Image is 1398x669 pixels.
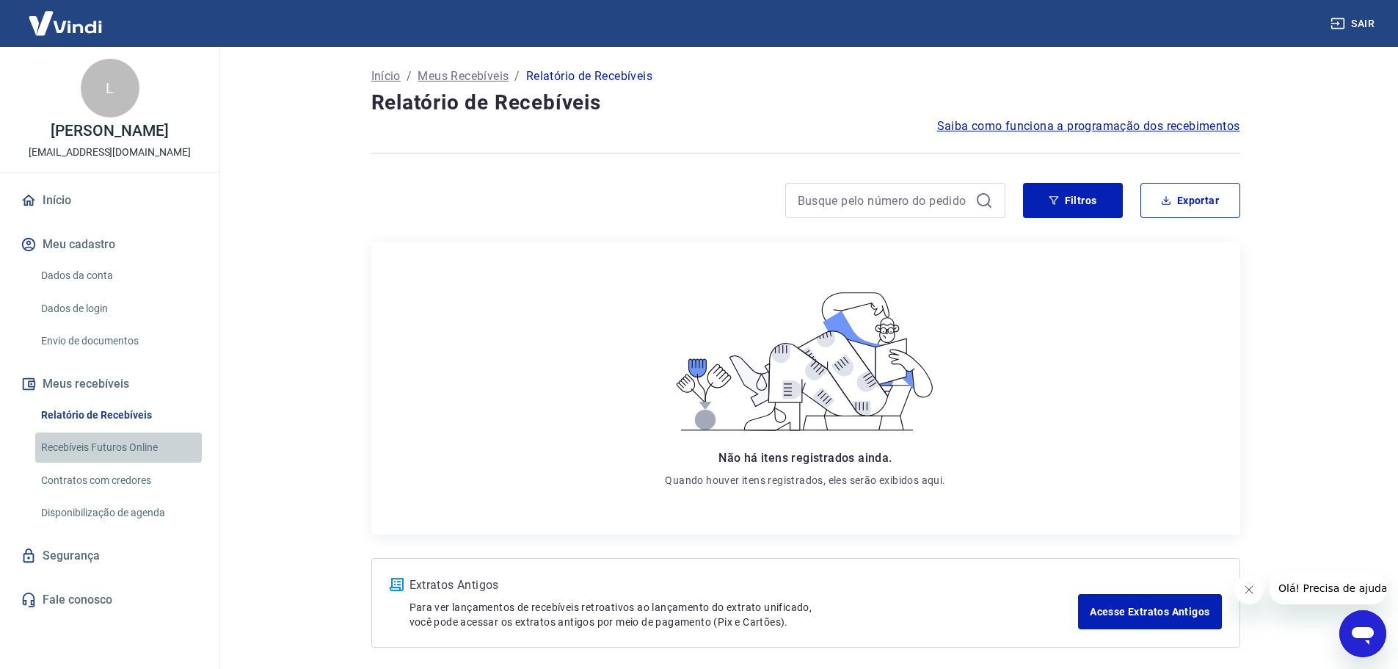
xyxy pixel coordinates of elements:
a: Fale conosco [18,584,202,616]
a: Saiba como funciona a programação dos recebimentos [937,117,1240,135]
p: Extratos Antigos [409,576,1079,594]
button: Filtros [1023,183,1123,218]
a: Contratos com credores [35,466,202,496]
iframe: Botão para abrir a janela de mensagens [1339,610,1386,657]
a: Envio de documentos [35,326,202,356]
a: Início [371,68,401,85]
iframe: Mensagem da empresa [1270,572,1386,604]
button: Sair [1328,10,1380,37]
span: Olá! Precisa de ajuda? [9,10,123,22]
h4: Relatório de Recebíveis [371,88,1240,117]
img: ícone [390,578,404,591]
a: Dados de login [35,294,202,324]
a: Relatório de Recebíveis [35,400,202,430]
div: L [81,59,139,117]
input: Busque pelo número do pedido [798,189,969,211]
p: Relatório de Recebíveis [526,68,652,85]
p: [PERSON_NAME] [51,123,168,139]
a: Acesse Extratos Antigos [1078,594,1221,629]
a: Segurança [18,540,202,572]
button: Meus recebíveis [18,368,202,400]
a: Dados da conta [35,261,202,291]
p: Para ver lançamentos de recebíveis retroativos ao lançamento do extrato unificado, você pode aces... [409,600,1079,629]
p: [EMAIL_ADDRESS][DOMAIN_NAME] [29,145,191,160]
a: Meus Recebíveis [418,68,509,85]
a: Disponibilização de agenda [35,498,202,528]
a: Recebíveis Futuros Online [35,433,202,463]
a: Início [18,184,202,217]
button: Meu cadastro [18,228,202,261]
img: Vindi [18,1,113,46]
p: / [407,68,412,85]
p: / [514,68,520,85]
p: Quando houver itens registrados, eles serão exibidos aqui. [665,473,945,488]
iframe: Fechar mensagem [1234,575,1264,604]
span: Não há itens registrados ainda. [718,451,892,465]
button: Exportar [1140,183,1240,218]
